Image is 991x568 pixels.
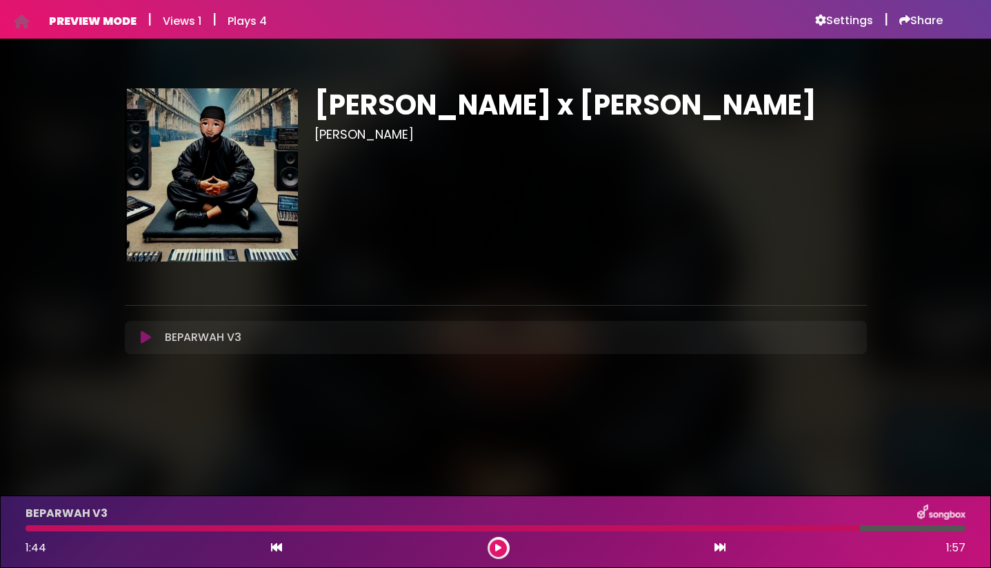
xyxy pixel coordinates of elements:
h1: [PERSON_NAME] x [PERSON_NAME] [314,88,867,121]
h6: Views 1 [163,14,201,28]
h6: PREVIEW MODE [49,14,137,28]
h6: Plays 4 [228,14,267,28]
h5: | [212,11,217,28]
a: Share [899,14,943,28]
h3: [PERSON_NAME] [314,127,867,142]
img: eH1wlhrjTzCZHtPldvEQ [125,88,298,262]
a: Settings [815,14,873,28]
h5: | [148,11,152,28]
h5: | [884,11,888,28]
p: BEPARWAH V3 [165,329,241,346]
